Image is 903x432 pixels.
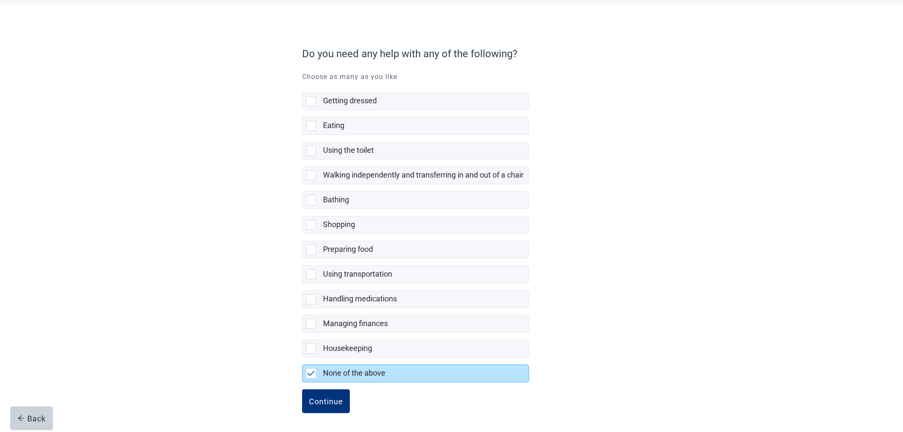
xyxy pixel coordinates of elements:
[302,72,601,82] p: Choose as many as you like
[323,170,524,179] label: Walking independently and transferring in and out of a chair
[323,220,355,229] label: Shopping
[10,406,53,430] button: arrow-leftBack
[323,195,349,204] label: Bathing
[17,414,46,423] div: Back
[323,146,374,155] label: Using the toilet
[323,319,388,328] label: Managing finances
[323,121,344,130] label: Eating
[323,368,385,377] label: None of the above
[302,389,350,413] button: Continue
[323,294,397,303] label: Handling medications
[17,415,24,422] span: arrow-left
[323,96,377,105] label: Getting dressed
[323,245,373,254] label: Preparing food
[309,397,343,406] div: Continue
[307,371,315,376] img: Check
[302,46,597,61] label: Do you need any help with any of the following?
[323,344,372,353] label: Housekeeping
[323,269,392,278] label: Using transportation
